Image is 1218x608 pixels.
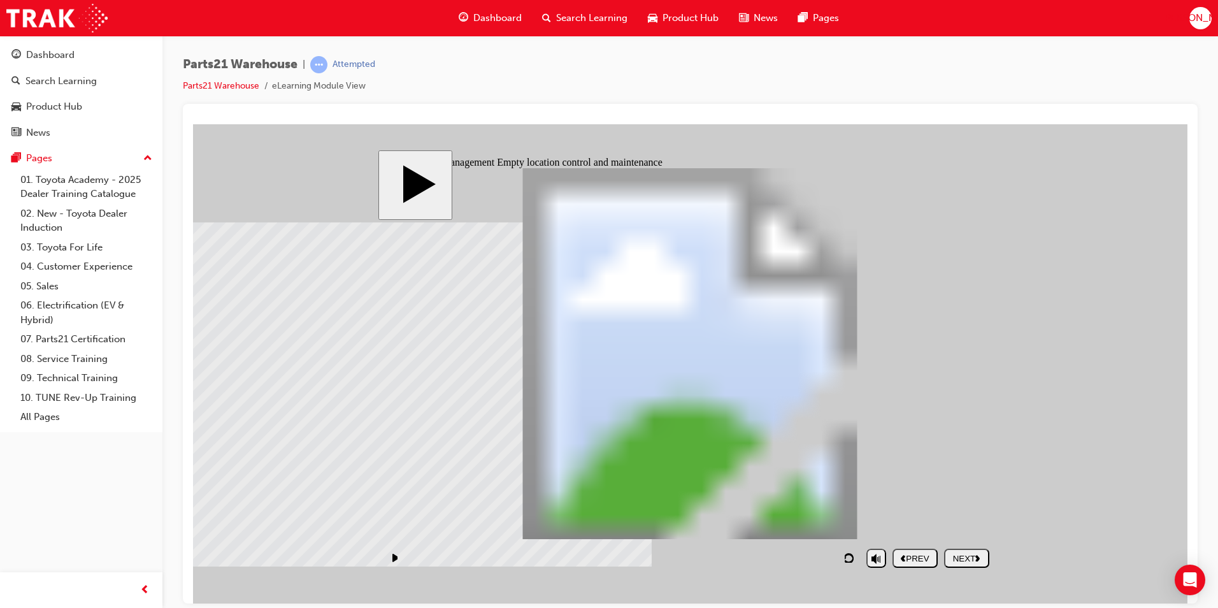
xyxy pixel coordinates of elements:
[11,101,21,113] span: car-icon
[140,583,150,598] span: prev-icon
[739,10,749,26] span: news-icon
[15,368,157,388] a: 09. Technical Training
[459,10,468,26] span: guage-icon
[185,26,810,454] div: Parts21Warehouse Start Course
[556,11,627,25] span: Search Learning
[5,147,157,170] button: Pages
[310,56,327,73] span: learningRecordVerb_ATTEMPT-icon
[663,11,719,25] span: Product Hub
[5,69,157,93] a: Search Learning
[11,153,21,164] span: pages-icon
[11,127,21,139] span: news-icon
[638,5,729,31] a: car-iconProduct Hub
[15,170,157,204] a: 01. Toyota Academy - 2025 Dealer Training Catalogue
[183,57,297,72] span: Parts21 Warehouse
[15,349,157,369] a: 08. Service Training
[26,126,50,140] div: News
[11,76,20,87] span: search-icon
[183,80,259,91] a: Parts21 Warehouse
[15,407,157,427] a: All Pages
[532,5,638,31] a: search-iconSearch Learning
[15,296,157,329] a: 06. Electrification (EV & Hybrid)
[5,121,157,145] a: News
[5,95,157,119] a: Product Hub
[15,329,157,349] a: 07. Parts21 Certification
[798,10,808,26] span: pages-icon
[542,10,551,26] span: search-icon
[333,59,375,71] div: Attempted
[25,74,97,89] div: Search Learning
[729,5,788,31] a: news-iconNews
[15,257,157,277] a: 04. Customer Experience
[15,388,157,408] a: 10. TUNE Rev-Up Training
[15,277,157,296] a: 05. Sales
[11,50,21,61] span: guage-icon
[754,11,778,25] span: News
[1175,565,1205,595] div: Open Intercom Messenger
[648,10,657,26] span: car-icon
[26,48,75,62] div: Dashboard
[788,5,849,31] a: pages-iconPages
[303,57,305,72] span: |
[15,204,157,238] a: 02. New - Toyota Dealer Induction
[272,79,366,94] li: eLearning Module View
[473,11,522,25] span: Dashboard
[26,99,82,114] div: Product Hub
[448,5,532,31] a: guage-iconDashboard
[15,238,157,257] a: 03. Toyota For Life
[1189,7,1212,29] button: [PERSON_NAME]
[813,11,839,25] span: Pages
[26,151,52,166] div: Pages
[6,4,108,33] img: Trak
[5,41,157,147] button: DashboardSearch LearningProduct HubNews
[5,43,157,67] a: Dashboard
[185,26,259,96] button: Start
[143,150,152,167] span: up-icon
